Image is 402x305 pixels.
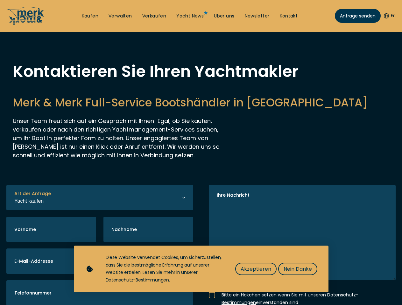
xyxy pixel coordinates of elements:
[106,254,222,284] div: Diese Website verwendet Cookies, um sicherzustellen, dass Sie die bestmögliche Erfahrung auf unse...
[214,13,234,19] a: Über uns
[241,265,271,273] span: Akzeptieren
[245,13,270,19] a: Newsletter
[14,258,53,265] label: E-Mail-Addresse
[111,226,137,233] label: Nachname
[14,226,36,233] label: Vorname
[384,13,396,19] button: En
[235,263,277,275] button: Akzeptieren
[176,13,204,19] a: Yacht News
[82,13,98,19] a: Kaufen
[13,64,389,79] h1: Kontaktieren Sie Ihren Yachtmakler
[278,263,317,275] button: Nein Danke
[13,95,389,110] h2: Merk & Merk Full-Service Bootshändler in [GEOGRAPHIC_DATA]
[335,9,381,23] a: Anfrage senden
[280,13,298,19] a: Kontakt
[14,290,52,296] label: Telefonnummer
[13,117,220,159] p: Unser Team freut sich auf ein Gespräch mit Ihnen! Egal, ob Sie kaufen, verkaufen oder nach den ri...
[14,190,51,197] label: Art der Anfrage
[340,13,376,19] span: Anfrage senden
[284,265,312,273] span: Nein Danke
[109,13,132,19] a: Verwalten
[142,13,166,19] a: Verkaufen
[106,277,169,283] a: Datenschutz-Bestimmungen
[217,192,250,199] label: Ihre Nachricht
